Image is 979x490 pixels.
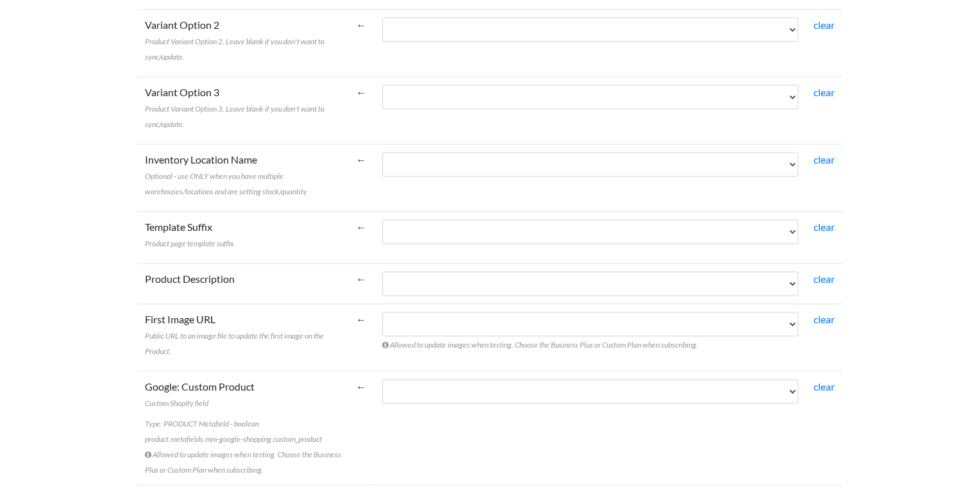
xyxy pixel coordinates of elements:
label: Product Description [145,271,235,287]
span: Product Variant Option 2. Leave blank if you don't want to sync/update. [145,37,324,62]
td: ← [349,371,374,484]
td: ← [349,303,374,371]
span: Product Variant Option 3. Leave blank if you don't want to sync/update. [145,104,324,129]
iframe: Drift Widget Chat Controller [915,426,964,475]
a: clear [814,221,835,233]
a: clear [814,153,835,165]
span: Product page template suffix [145,239,234,248]
label: Variant Option 3 [145,85,341,131]
td: ← [349,211,374,263]
td: ← [349,9,374,76]
label: Inventory Location Name [145,152,341,198]
td: ← [349,144,374,211]
span: Optional - use ONLY when you have multiple warehouses/locations and are setting stock/quantity [145,171,307,196]
td: ← [349,263,374,303]
span: Type: PRODUCT Metafield - boolean [145,419,259,428]
i: Allowed to update images when testing. Choose the Business Plus or Custom Plan when subscribing. [382,340,698,350]
i: Allowed to update images when testing. Choose the Business Plus or Custom Plan when subscribing. [145,450,341,475]
a: clear [814,380,835,393]
label: First Image URL [145,312,341,358]
a: clear [814,86,835,98]
span: Custom Shopify field [145,398,208,408]
span: Public URL to an image file to update the first image on the Product. [145,331,324,356]
a: clear [814,273,835,285]
a: clear [814,313,835,325]
label: Google: Custom Product [145,379,255,410]
a: clear [814,19,835,31]
label: Template Suffix [145,219,234,250]
label: Variant Option 2 [145,17,341,63]
td: ← [349,76,374,144]
span: product.metafields.mm-google-shopping.custom_product [145,434,322,444]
